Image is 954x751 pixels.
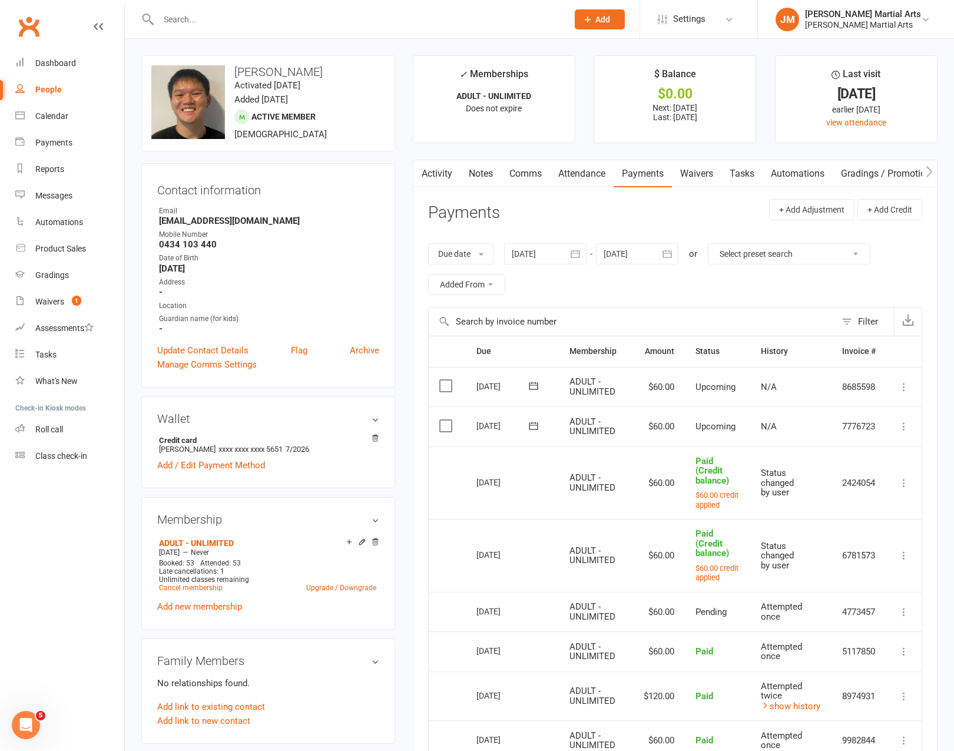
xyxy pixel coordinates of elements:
[633,519,685,592] td: $60.00
[15,443,124,469] a: Class kiosk mode
[15,416,124,443] a: Roll call
[805,9,921,19] div: [PERSON_NAME] Martial Arts
[350,343,379,358] a: Archive
[832,592,886,632] td: 4773457
[72,296,81,306] span: 1
[672,160,721,187] a: Waivers
[833,160,944,187] a: Gradings / Promotions
[605,88,745,100] div: $0.00
[476,641,531,660] div: [DATE]
[159,253,379,264] div: Date of Birth
[15,236,124,262] a: Product Sales
[156,548,379,557] div: —
[35,297,64,306] div: Waivers
[633,367,685,407] td: $60.00
[35,376,78,386] div: What's New
[157,179,379,197] h3: Contact information
[157,676,379,690] p: No relationships found.
[157,412,379,425] h3: Wallet
[157,601,242,612] a: Add new membership
[857,199,922,220] button: + Add Credit
[466,336,559,366] th: Due
[476,730,531,749] div: [DATE]
[569,601,615,622] span: ADULT - UNLIMITED
[35,111,68,121] div: Calendar
[159,567,376,575] div: Late cancellations: 1
[251,112,316,121] span: Active member
[159,313,379,325] div: Guardian name (for kids)
[429,307,836,336] input: Search by invoice number
[456,91,531,101] strong: ADULT - UNLIMITED
[761,601,802,622] span: Attempted once
[476,473,531,491] div: [DATE]
[476,377,531,395] div: [DATE]
[159,575,249,584] span: Unlimited classes remaining
[35,244,86,253] div: Product Sales
[15,368,124,395] a: What's New
[159,277,379,288] div: Address
[569,686,615,706] span: ADULT - UNLIMITED
[15,77,124,103] a: People
[466,104,522,113] span: Does not expire
[35,191,72,200] div: Messages
[159,263,379,274] strong: [DATE]
[695,491,738,510] small: $60.00 credit applied
[550,160,614,187] a: Attendance
[761,730,802,751] span: Attempted once
[159,584,223,592] a: Cancel membership
[695,607,727,617] span: Pending
[569,641,615,662] span: ADULT - UNLIMITED
[685,336,750,366] th: Status
[428,204,500,222] h3: Payments
[459,67,528,88] div: Memberships
[218,445,283,454] span: xxxx xxxx xxxx 5651
[151,65,385,78] h3: [PERSON_NAME]
[155,11,559,28] input: Search...
[35,217,83,227] div: Automations
[157,714,250,728] a: Add link to new contact
[832,631,886,671] td: 5117850
[15,209,124,236] a: Automations
[832,336,886,366] th: Invoice #
[286,445,309,454] span: 7/2026
[15,50,124,77] a: Dashboard
[689,247,697,261] div: or
[159,229,379,240] div: Mobile Number
[654,67,696,88] div: $ Balance
[695,528,729,558] span: Paid (Credit balance)
[695,691,713,702] span: Paid
[559,336,633,366] th: Membership
[476,602,531,620] div: [DATE]
[157,434,379,455] li: [PERSON_NAME]
[157,458,265,472] a: Add / Edit Payment Method
[413,160,461,187] a: Activity
[695,646,713,657] span: Paid
[159,300,379,312] div: Location
[786,88,926,100] div: [DATE]
[614,160,672,187] a: Payments
[695,564,738,583] small: $60.00 credit applied
[575,9,625,29] button: Add
[832,367,886,407] td: 8685598
[695,563,740,583] button: $60.00 credit applied
[761,641,802,662] span: Attempted once
[234,94,288,105] time: Added [DATE]
[695,490,740,510] button: $60.00 credit applied
[695,382,736,392] span: Upcoming
[605,103,745,122] p: Next: [DATE] Last: [DATE]
[695,735,713,746] span: Paid
[832,406,886,446] td: 7776723
[15,342,124,368] a: Tasks
[633,592,685,632] td: $60.00
[761,382,777,392] span: N/A
[769,199,854,220] button: + Add Adjustment
[832,67,880,88] div: Last visit
[673,6,705,32] span: Settings
[721,160,763,187] a: Tasks
[832,671,886,721] td: 8974931
[695,421,736,432] span: Upcoming
[35,425,63,434] div: Roll call
[633,336,685,366] th: Amount
[36,711,45,720] span: 5
[291,343,307,358] a: Flag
